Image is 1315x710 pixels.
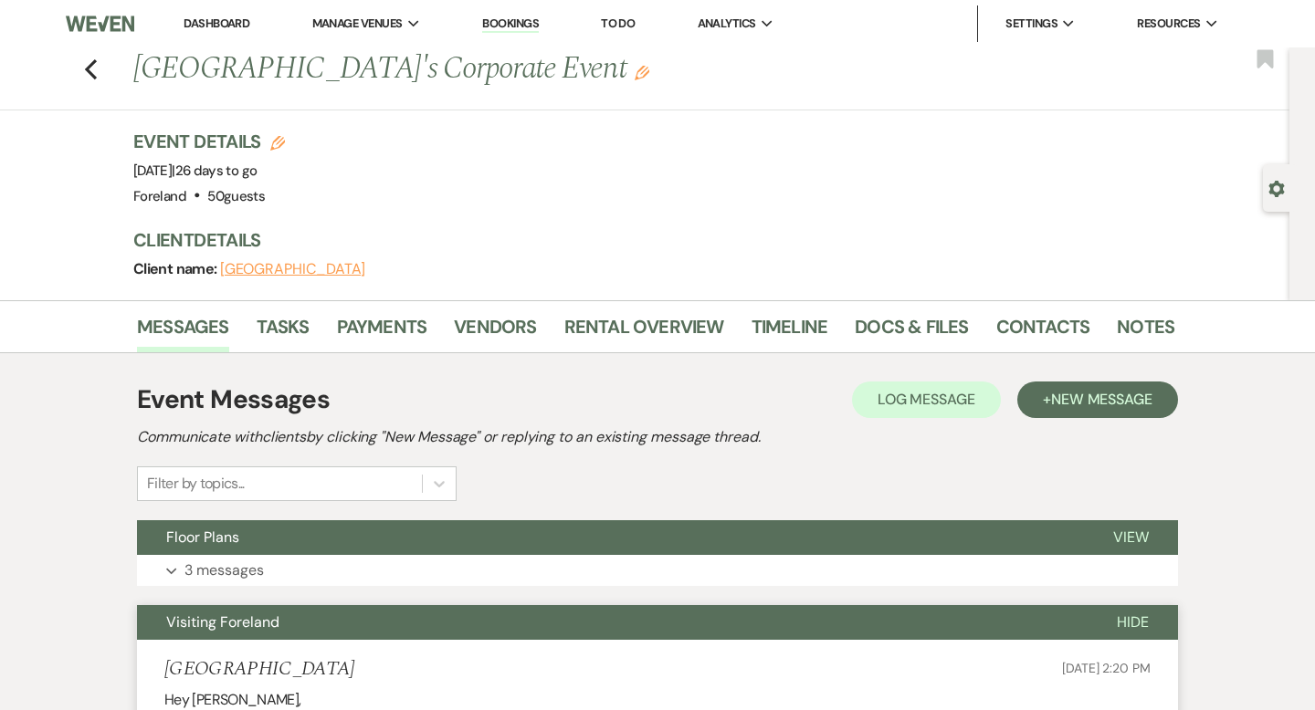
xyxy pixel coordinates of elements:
[133,129,285,154] h3: Event Details
[133,227,1156,253] h3: Client Details
[133,162,257,180] span: [DATE]
[137,312,229,352] a: Messages
[1062,660,1151,676] span: [DATE] 2:20 PM
[220,262,366,277] button: [GEOGRAPHIC_DATA]
[312,15,403,33] span: Manage Venues
[137,605,1088,640] button: Visiting Foreland
[66,5,134,43] img: Weven Logo
[172,162,257,180] span: |
[635,64,649,80] button: Edit
[133,47,952,91] h1: [GEOGRAPHIC_DATA]'s Corporate Event
[175,162,258,180] span: 26 days to go
[207,187,265,205] span: 50 guests
[564,312,724,352] a: Rental Overview
[855,312,968,352] a: Docs & Files
[1051,390,1152,409] span: New Message
[133,187,186,205] span: Foreland
[137,381,330,419] h1: Event Messages
[184,16,249,31] a: Dashboard
[601,16,635,31] a: To Do
[137,426,1178,448] h2: Communicate with clients by clicking "New Message" or replying to an existing message thread.
[166,612,279,632] span: Visiting Foreland
[1088,605,1178,640] button: Hide
[164,658,355,681] h5: [GEOGRAPHIC_DATA]
[852,381,1001,418] button: Log Message
[137,555,1178,586] button: 3 messages
[1137,15,1200,33] span: Resources
[878,390,975,409] span: Log Message
[184,559,264,582] p: 3 messages
[752,312,828,352] a: Timeline
[996,312,1090,352] a: Contacts
[1005,15,1057,33] span: Settings
[1117,612,1149,632] span: Hide
[1084,520,1178,555] button: View
[698,15,756,33] span: Analytics
[133,259,220,278] span: Client name:
[1113,527,1149,547] span: View
[166,527,239,547] span: Floor Plans
[1117,312,1174,352] a: Notes
[337,312,427,352] a: Payments
[1268,179,1285,196] button: Open lead details
[1017,381,1178,418] button: +New Message
[147,473,245,495] div: Filter by topics...
[482,16,539,33] a: Bookings
[137,520,1084,555] button: Floor Plans
[454,312,536,352] a: Vendors
[257,312,310,352] a: Tasks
